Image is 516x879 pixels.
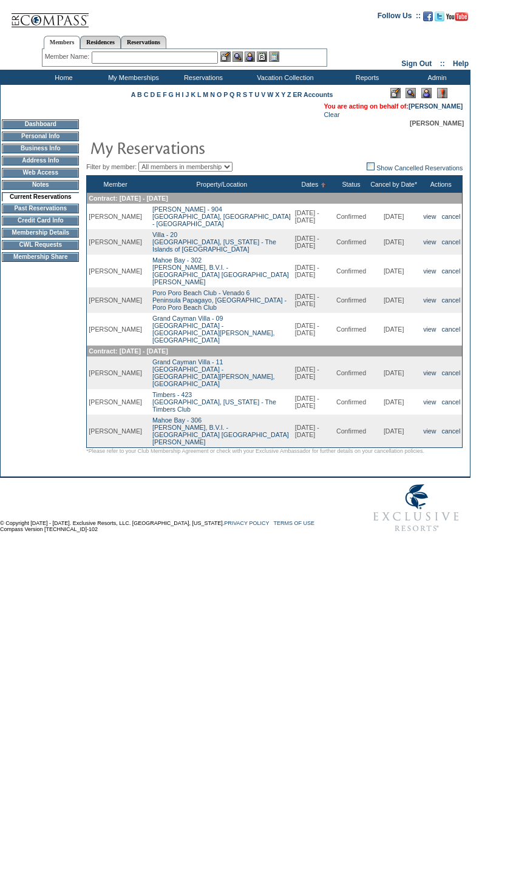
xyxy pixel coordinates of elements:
td: [DATE] - [DATE] [293,229,334,255]
a: [PERSON_NAME] - 904[GEOGRAPHIC_DATA], [GEOGRAPHIC_DATA] - [GEOGRAPHIC_DATA] [152,206,291,227]
td: [PERSON_NAME] [87,356,144,389]
td: Confirmed [334,389,368,415]
a: Z [287,91,291,98]
td: [PERSON_NAME] [87,255,144,287]
td: Membership Details [2,228,79,238]
td: Web Access [2,168,79,178]
a: Become our fan on Facebook [423,15,433,22]
img: Impersonate [421,88,432,98]
td: [DATE] - [DATE] [293,204,334,229]
img: Log Concern/Member Elevation [437,88,447,98]
a: I [182,91,184,98]
a: Mahoe Bay - 306[PERSON_NAME], B.V.I. - [GEOGRAPHIC_DATA] [GEOGRAPHIC_DATA][PERSON_NAME] [152,416,289,446]
a: cancel [442,398,461,406]
a: view [423,326,436,333]
a: view [423,296,436,304]
a: view [423,213,436,220]
td: Address Info [2,156,79,165]
td: [PERSON_NAME] [87,389,144,415]
a: K [191,91,195,98]
a: cancel [442,267,461,275]
a: X [275,91,279,98]
a: C [144,91,149,98]
img: Subscribe to our YouTube Channel [446,12,468,21]
a: B [137,91,142,98]
a: Q [229,91,234,98]
td: Home [27,70,97,85]
a: Residences [80,36,121,48]
a: F [163,91,167,98]
a: D [150,91,155,98]
a: cancel [442,326,461,333]
td: Personal Info [2,132,79,141]
td: Credit Card Info [2,216,79,226]
img: Exclusive Resorts [362,478,470,538]
a: Y [281,91,285,98]
div: Member Name: [45,52,92,62]
a: Cancel by Date* [370,181,417,188]
span: [PERSON_NAME] [410,119,464,127]
td: Current Reservations [2,192,79,201]
a: O [217,91,222,98]
td: Confirmed [334,255,368,287]
td: Admin [401,70,470,85]
td: CWL Requests [2,240,79,250]
a: PRIVACY POLICY [224,520,269,526]
a: Members [44,36,81,49]
td: [PERSON_NAME] [87,287,144,313]
a: ER Accounts [293,91,333,98]
td: My Memberships [97,70,167,85]
a: Member [104,181,127,188]
a: S [243,91,247,98]
a: Property/Location [197,181,248,188]
span: Contract: [DATE] - [DATE] [89,347,168,355]
a: R [236,91,241,98]
td: [DATE] - [DATE] [293,415,334,448]
a: U [255,91,260,98]
td: [DATE] [368,389,419,415]
a: Dates [301,181,318,188]
a: W [267,91,273,98]
th: Actions [419,176,463,193]
a: Clear [324,111,339,118]
a: cancel [442,427,461,435]
td: [DATE] [368,287,419,313]
img: b_calculator.gif [269,52,279,62]
td: Confirmed [334,287,368,313]
a: J [185,91,189,98]
a: L [197,91,201,98]
img: pgTtlMyReservations.gif [90,135,333,159]
img: Follow us on Twitter [435,12,444,21]
span: You are acting on behalf of: [324,102,463,110]
td: Membership Share [2,252,79,262]
td: Confirmed [334,313,368,346]
a: cancel [442,296,461,304]
img: chk_off.JPG [367,162,375,170]
span: *Please refer to your Club Membership Agreement or check with your Exclusive Ambassador for furth... [86,448,424,454]
td: [PERSON_NAME] [87,313,144,346]
img: Impersonate [245,52,255,62]
td: [PERSON_NAME] [87,204,144,229]
td: [DATE] [368,313,419,346]
img: Edit Mode [390,88,401,98]
td: Past Reservations [2,204,79,213]
img: Ascending [318,182,326,187]
td: Confirmed [334,204,368,229]
span: Contract: [DATE] - [DATE] [89,195,168,202]
td: Vacation Collection [237,70,331,85]
a: [PERSON_NAME] [409,102,463,110]
img: View [233,52,243,62]
td: [DATE] [368,255,419,287]
a: A [131,91,135,98]
td: [PERSON_NAME] [87,229,144,255]
a: N [210,91,215,98]
a: M [203,91,208,98]
a: view [423,369,436,376]
td: Confirmed [334,415,368,448]
a: H [175,91,180,98]
a: Poro Poro Beach Club - Venado 6Peninsula Papagayo, [GEOGRAPHIC_DATA] - Poro Poro Beach Club [152,289,287,311]
a: Grand Cayman Villa - 11[GEOGRAPHIC_DATA] - [GEOGRAPHIC_DATA][PERSON_NAME], [GEOGRAPHIC_DATA] [152,358,275,387]
td: [DATE] - [DATE] [293,287,334,313]
a: view [423,238,436,246]
td: [DATE] [368,204,419,229]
